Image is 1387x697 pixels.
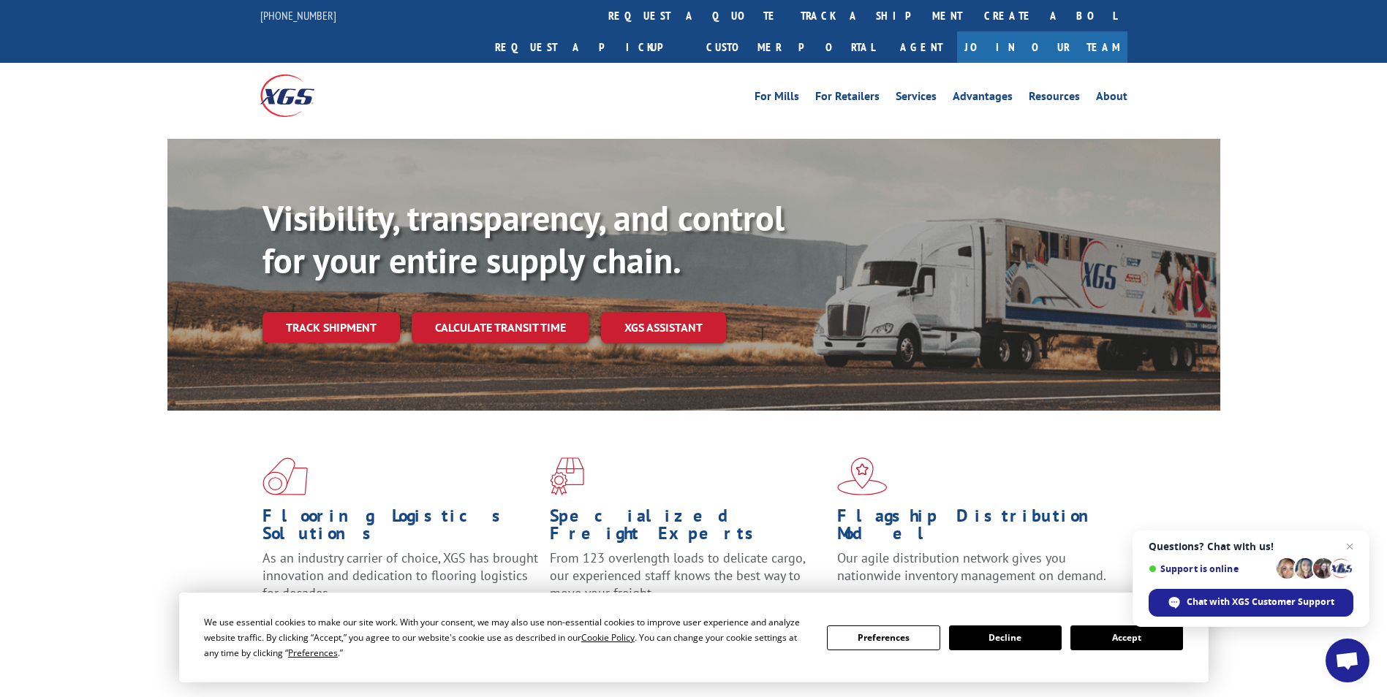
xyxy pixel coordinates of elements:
h1: Flooring Logistics Solutions [262,507,539,549]
span: Our agile distribution network gives you nationwide inventory management on demand. [837,549,1106,584]
a: XGS ASSISTANT [601,312,726,343]
a: Advantages [953,91,1013,107]
h1: Specialized Freight Experts [550,507,826,549]
a: [PHONE_NUMBER] [260,8,336,23]
a: Calculate transit time [412,312,589,343]
button: Decline [949,625,1062,650]
a: Services [896,91,937,107]
a: Agent [885,31,957,63]
a: Resources [1029,91,1080,107]
span: Chat with XGS Customer Support [1187,595,1334,609]
a: Open chat [1326,639,1369,682]
span: Questions? Chat with us! [1149,541,1353,552]
img: xgs-icon-flagship-distribution-model-red [837,457,888,495]
button: Accept [1070,625,1183,650]
span: Support is online [1149,563,1271,574]
a: For Mills [755,91,799,107]
div: We use essential cookies to make our site work. With your consent, we may also use non-essential ... [204,614,809,660]
img: xgs-icon-total-supply-chain-intelligence-red [262,457,308,495]
button: Preferences [827,625,940,650]
span: Preferences [288,647,338,659]
a: About [1096,91,1127,107]
a: Customer Portal [695,31,885,63]
span: Chat with XGS Customer Support [1149,589,1353,617]
b: Visibility, transparency, and control for your entire supply chain. [262,195,785,283]
a: Track shipment [262,312,400,343]
img: xgs-icon-focused-on-flooring-red [550,457,584,495]
p: From 123 overlength loads to delicate cargo, our experienced staff knows the best way to move you... [550,549,826,614]
a: For Retailers [815,91,880,107]
span: Cookie Policy [581,631,635,644]
span: As an industry carrier of choice, XGS has brought innovation and dedication to flooring logistics... [262,549,538,601]
div: Cookie Consent Prompt [179,593,1209,682]
a: Join Our Team [957,31,1127,63]
h1: Flagship Distribution Model [837,507,1114,549]
a: Request a pickup [484,31,695,63]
